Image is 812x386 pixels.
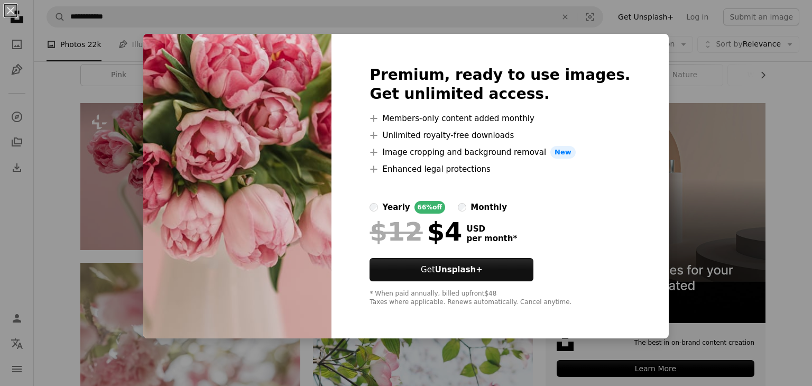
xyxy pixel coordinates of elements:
[466,234,517,243] span: per month *
[370,112,630,125] li: Members-only content added monthly
[370,258,533,281] button: GetUnsplash+
[370,290,630,307] div: * When paid annually, billed upfront $48 Taxes where applicable. Renews automatically. Cancel any...
[382,201,410,214] div: yearly
[458,203,466,212] input: monthly
[435,265,483,274] strong: Unsplash+
[370,66,630,104] h2: Premium, ready to use images. Get unlimited access.
[370,163,630,176] li: Enhanced legal protections
[370,218,462,245] div: $4
[370,203,378,212] input: yearly66%off
[370,146,630,159] li: Image cropping and background removal
[143,34,331,338] img: premium_photo-1676272747130-348694463771
[370,129,630,142] li: Unlimited royalty-free downloads
[370,218,422,245] span: $12
[414,201,446,214] div: 66% off
[470,201,507,214] div: monthly
[550,146,576,159] span: New
[466,224,517,234] span: USD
